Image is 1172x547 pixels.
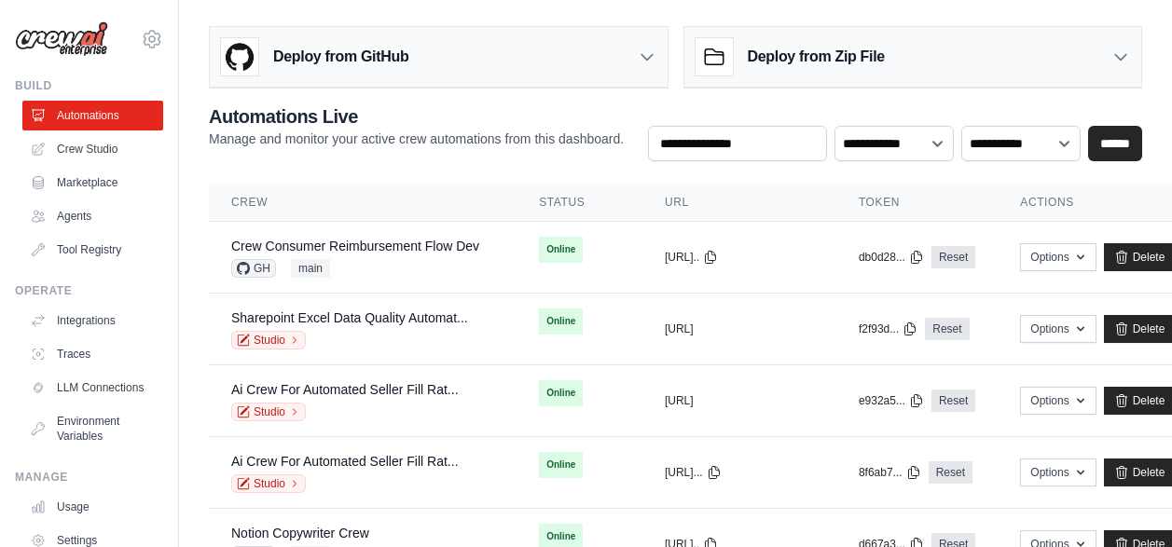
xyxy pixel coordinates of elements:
[931,246,975,268] a: Reset
[748,46,885,68] h3: Deploy from Zip File
[231,474,306,493] a: Studio
[1020,387,1096,415] button: Options
[859,393,924,408] button: e932a5...
[22,492,163,522] a: Usage
[15,21,108,57] img: Logo
[22,306,163,335] a: Integrations
[231,239,479,253] a: Crew Consumer Reimbursement Flow Dev
[231,454,459,469] a: Ai Crew For Automated Seller Fill Rat...
[22,339,163,369] a: Traces
[22,373,163,403] a: LLM Connections
[15,283,163,298] div: Operate
[1020,243,1096,271] button: Options
[231,382,459,397] a: Ai Crew For Automated Seller Fill Rat...
[859,250,924,265] button: db0d28...
[15,78,163,93] div: Build
[1020,458,1096,486] button: Options
[22,134,163,164] a: Crew Studio
[231,259,276,278] span: GH
[231,526,369,540] a: Notion Copywriter Crew
[836,184,998,222] th: Token
[273,46,408,68] h3: Deploy from GitHub
[931,390,975,412] a: Reset
[231,310,468,325] a: Sharepoint Excel Data Quality Automat...
[539,452,583,478] span: Online
[925,318,969,340] a: Reset
[15,470,163,485] div: Manage
[209,184,517,222] th: Crew
[22,201,163,231] a: Agents
[22,235,163,265] a: Tool Registry
[517,184,642,222] th: Status
[291,259,330,278] span: main
[539,237,583,263] span: Online
[231,403,306,421] a: Studio
[22,101,163,130] a: Automations
[22,406,163,451] a: Environment Variables
[209,130,624,148] p: Manage and monitor your active crew automations from this dashboard.
[929,461,972,484] a: Reset
[859,465,921,480] button: 8f6ab7...
[539,380,583,406] span: Online
[22,168,163,198] a: Marketplace
[1020,315,1096,343] button: Options
[231,331,306,349] a: Studio
[221,38,258,75] img: GitHub Logo
[209,103,624,130] h2: Automations Live
[859,321,917,336] button: f2f93d...
[642,184,836,222] th: URL
[539,308,583,335] span: Online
